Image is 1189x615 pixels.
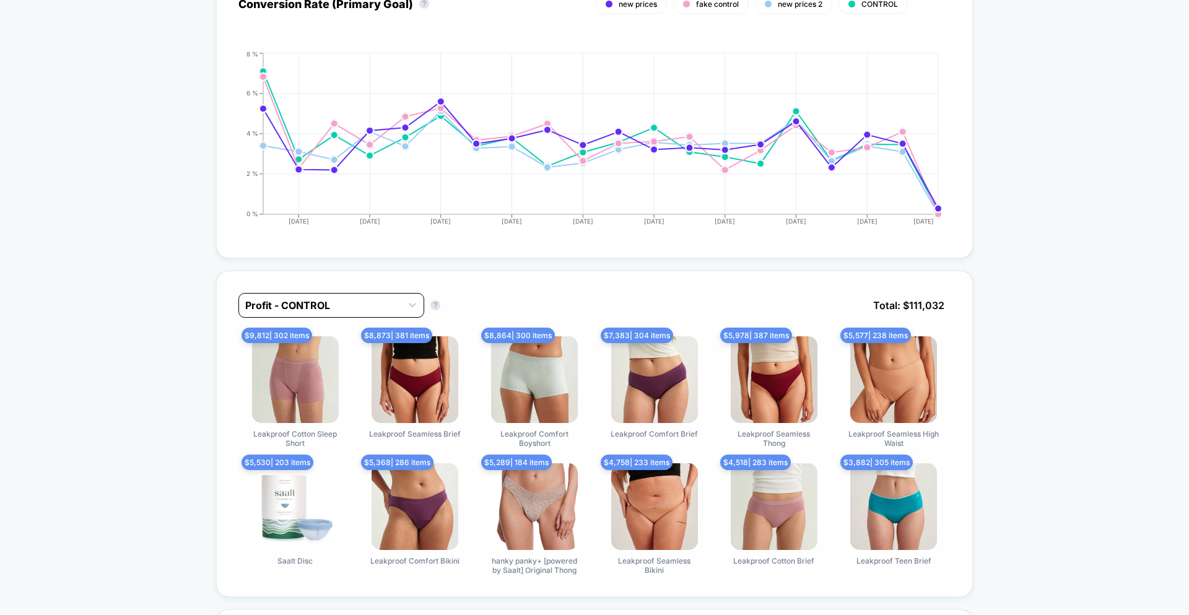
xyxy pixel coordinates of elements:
[246,50,258,58] tspan: 8 %
[731,336,817,423] img: Leakproof Seamless Thong
[372,463,458,550] img: Leakproof Comfort Bikini
[573,217,593,225] tspan: [DATE]
[491,336,578,423] img: Leakproof Comfort Boyshort
[601,455,673,470] span: $ 4,758 | 233 items
[502,217,522,225] tspan: [DATE]
[481,455,552,470] span: $ 5,289 | 184 items
[488,429,581,448] span: Leakproof Comfort Boyshort
[246,170,258,178] tspan: 2 %
[850,336,937,423] img: Leakproof Seamless High Waist
[372,336,458,423] img: Leakproof Seamless Brief
[786,217,806,225] tspan: [DATE]
[226,50,938,236] div: CONVERSION_RATE
[856,556,931,565] span: Leakproof Teen Brief
[252,336,339,423] img: Leakproof Cotton Sleep Short
[720,455,791,470] span: $ 4,518 | 283 items
[246,211,258,218] tspan: 0 %
[840,328,911,343] span: $ 5,577 | 238 items
[359,217,380,225] tspan: [DATE]
[491,463,578,550] img: hanky panky+ [powered by Saalt] Original Thong
[246,130,258,137] tspan: 4 %
[369,429,461,438] span: Leakproof Seamless Brief
[430,217,451,225] tspan: [DATE]
[644,217,664,225] tspan: [DATE]
[728,429,821,448] span: Leakproof Seamless Thong
[867,293,951,318] span: Total: $ 111,032
[246,90,258,97] tspan: 6 %
[430,300,440,310] button: ?
[608,556,701,575] span: Leakproof Seamless Bikini
[733,556,814,565] span: Leakproof Cotton Brief
[601,328,673,343] span: $ 7,383 | 304 items
[361,328,432,343] span: $ 8,873 | 381 items
[252,463,339,550] img: Saalt Disc
[857,217,878,225] tspan: [DATE]
[611,463,698,550] img: Leakproof Seamless Bikini
[288,217,308,225] tspan: [DATE]
[840,455,913,470] span: $ 3,882 | 305 items
[249,429,342,448] span: Leakproof Cotton Sleep Short
[277,556,313,565] span: Saalt Disc
[914,217,934,225] tspan: [DATE]
[242,455,313,470] span: $ 5,530 | 203 items
[481,328,555,343] span: $ 8,864 | 300 items
[715,217,735,225] tspan: [DATE]
[731,463,817,550] img: Leakproof Cotton Brief
[847,429,940,448] span: Leakproof Seamless High Waist
[242,328,312,343] span: $ 9,812 | 302 items
[611,336,698,423] img: Leakproof Comfort Brief
[720,328,792,343] span: $ 5,978 | 387 items
[361,455,433,470] span: $ 5,368 | 286 items
[611,429,698,438] span: Leakproof Comfort Brief
[850,463,937,550] img: Leakproof Teen Brief
[488,556,581,575] span: hanky panky+ [powered by Saalt] Original Thong
[370,556,459,565] span: Leakproof Comfort Bikini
